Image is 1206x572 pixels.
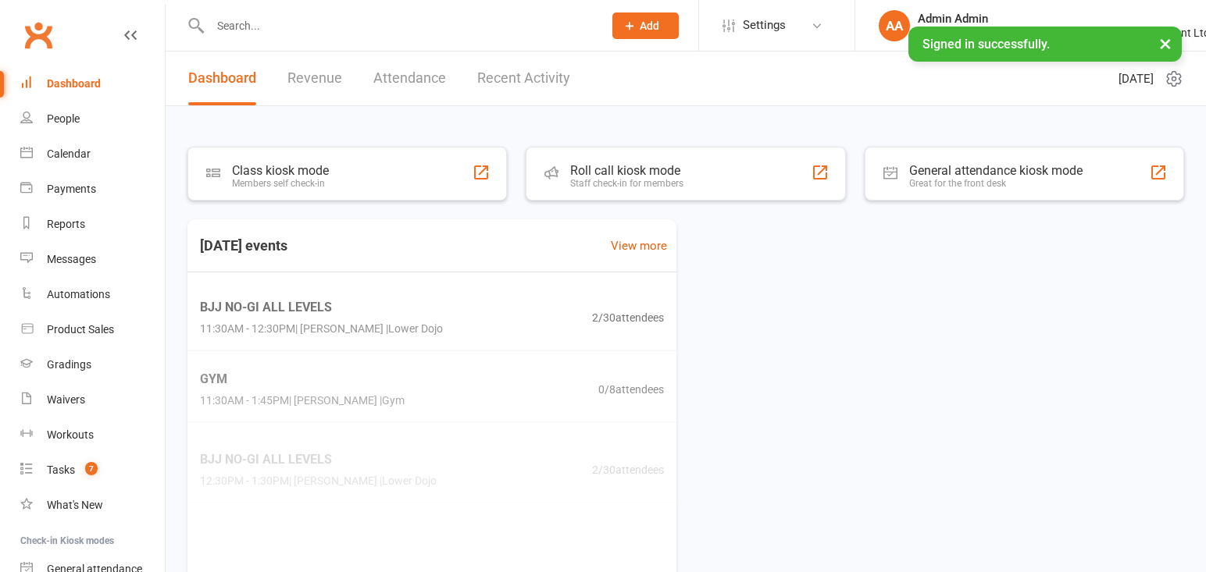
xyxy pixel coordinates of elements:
[922,37,1050,52] span: Signed in successfully.
[47,112,80,125] div: People
[20,417,165,453] a: Workouts
[47,253,96,265] div: Messages
[20,66,165,101] a: Dashboard
[611,236,667,255] a: View more
[570,178,683,189] div: Staff check-in for members
[20,242,165,277] a: Messages
[200,472,437,489] span: 12:30PM - 1:30PM | [PERSON_NAME] | Lower Dojo
[287,52,342,105] a: Revenue
[47,218,85,230] div: Reports
[612,12,679,39] button: Add
[743,8,786,43] span: Settings
[592,308,664,325] span: 2 / 30 attendees
[232,178,329,189] div: Members self check-in
[205,15,592,37] input: Search...
[47,323,114,336] div: Product Sales
[640,20,659,32] span: Add
[570,163,683,178] div: Roll call kiosk mode
[47,147,91,160] div: Calendar
[20,277,165,312] a: Automations
[47,393,85,406] div: Waivers
[47,464,75,476] div: Tasks
[20,207,165,242] a: Reports
[373,52,446,105] a: Attendance
[20,453,165,488] a: Tasks 7
[20,137,165,172] a: Calendar
[47,288,110,300] div: Automations
[85,462,98,475] span: 7
[200,392,405,409] span: 11:30AM - 1:45PM | [PERSON_NAME] | Gym
[47,183,96,195] div: Payments
[879,10,910,41] div: AA
[200,369,405,389] span: GYM
[20,382,165,417] a: Waivers
[47,428,94,441] div: Workouts
[1119,69,1154,88] span: [DATE]
[592,460,664,478] span: 2 / 30 attendees
[232,163,329,178] div: Class kiosk mode
[477,52,570,105] a: Recent Activity
[188,52,256,105] a: Dashboard
[47,77,101,90] div: Dashboard
[200,449,437,469] span: BJJ NO-GI ALL LEVELS
[598,380,664,397] span: 0 / 8 attendees
[909,178,1083,189] div: Great for the front desk
[20,488,165,523] a: What's New
[47,499,103,511] div: What's New
[20,312,165,347] a: Product Sales
[20,347,165,382] a: Gradings
[200,297,443,318] span: BJJ NO-GI ALL LEVELS
[20,172,165,207] a: Payments
[200,320,443,337] span: 11:30AM - 12:30PM | [PERSON_NAME] | Lower Dojo
[187,232,300,260] h3: [DATE] events
[19,16,58,55] a: Clubworx
[909,163,1083,178] div: General attendance kiosk mode
[20,101,165,137] a: People
[1151,27,1179,60] button: ×
[47,358,91,371] div: Gradings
